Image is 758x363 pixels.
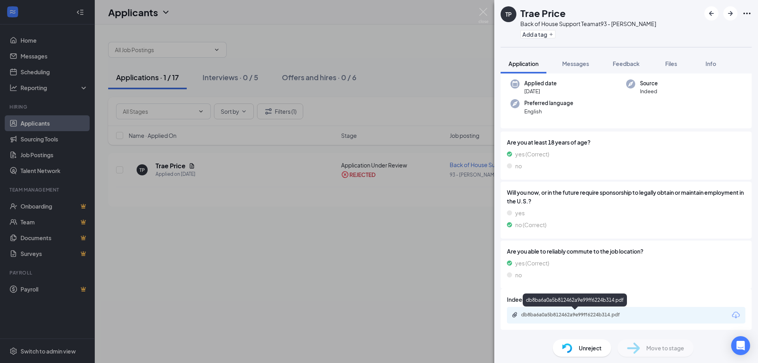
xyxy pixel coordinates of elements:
span: Source [640,79,658,87]
span: English [524,107,573,115]
span: Are you at least 18 years of age? [507,138,745,147]
span: Feedback [613,60,640,67]
div: db8ba6a0a5b812462a9e99ff6224b314.pdf [523,293,627,307]
span: Indeed [640,87,658,95]
div: TP [505,10,512,18]
span: no [515,162,522,170]
div: Open Intercom Messenger [731,336,750,355]
svg: ArrowLeftNew [707,9,716,18]
a: Paperclipdb8ba6a0a5b812462a9e99ff6224b314.pdf [512,312,640,319]
span: Applied date [524,79,557,87]
div: Back of House Support Team at 93 - [PERSON_NAME] [520,20,656,28]
span: Are you able to reliably commute to the job location? [507,247,745,256]
svg: Ellipses [742,9,752,18]
span: Preferred language [524,99,573,107]
div: db8ba6a0a5b812462a9e99ff6224b314.pdf [521,312,632,318]
span: no (Correct) [515,220,546,229]
button: PlusAdd a tag [520,30,555,38]
h1: Trae Price [520,6,566,20]
span: Unreject [579,344,602,352]
span: yes (Correct) [515,150,549,158]
span: Info [705,60,716,67]
span: yes (Correct) [515,259,549,267]
svg: ArrowRight [726,9,735,18]
button: ArrowLeftNew [704,6,719,21]
span: yes [515,209,525,217]
span: Indeed Resume [507,295,548,304]
span: [DATE] [524,87,557,95]
span: Will you now, or in the future require sponsorship to legally obtain or maintain employment in th... [507,188,745,205]
svg: Download [731,310,741,320]
span: no [515,271,522,279]
span: Move to stage [646,344,684,352]
svg: Plus [549,32,553,37]
button: ArrowRight [723,6,737,21]
span: Messages [562,60,589,67]
span: Application [508,60,538,67]
span: Files [665,60,677,67]
svg: Paperclip [512,312,518,318]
